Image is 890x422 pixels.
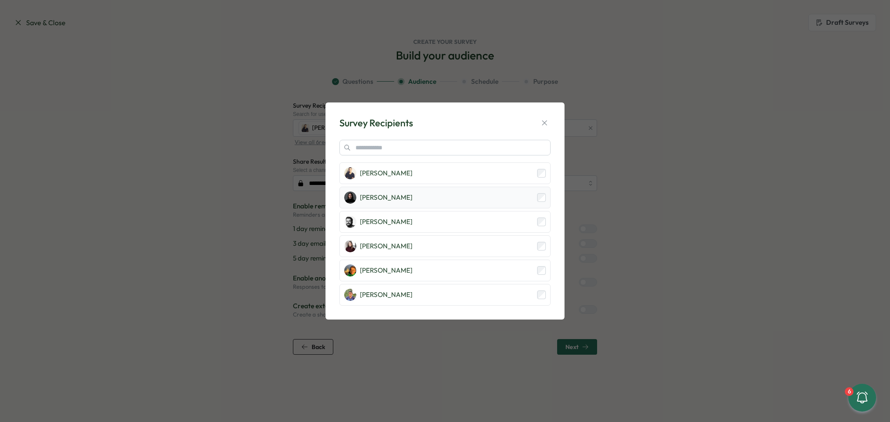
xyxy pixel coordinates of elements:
[344,216,356,228] img: Nelson
[344,191,356,204] img: Lisa Scherer
[848,384,876,412] button: 6
[339,116,413,130] div: Survey Recipients
[360,217,412,227] p: [PERSON_NAME]
[344,264,356,277] img: Slava Leonov
[360,241,412,251] p: [PERSON_NAME]
[344,289,356,301] img: Varghese
[344,240,356,252] img: Sanna Tietjen
[360,266,412,275] p: [PERSON_NAME]
[344,167,356,179] img: Jens Christenhuss
[360,193,412,202] p: [PERSON_NAME]
[360,290,412,300] p: [PERSON_NAME]
[360,168,412,178] p: [PERSON_NAME]
[845,387,853,396] div: 6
